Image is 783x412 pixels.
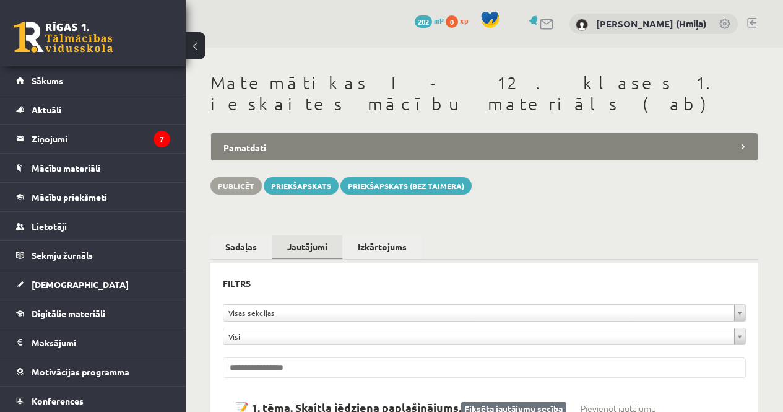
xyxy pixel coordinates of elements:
[16,270,170,299] a: [DEMOGRAPHIC_DATA]
[340,177,472,195] a: Priekšapskats (bez taimera)
[16,183,170,211] a: Mācību priekšmeti
[32,191,107,203] span: Mācību priekšmeti
[415,15,444,25] a: 202 mP
[16,212,170,240] a: Lietotāji
[460,15,468,25] span: xp
[228,328,729,344] span: Visi
[272,235,342,260] a: Jautājumi
[16,95,170,124] a: Aktuāli
[16,357,170,386] a: Motivācijas programma
[16,125,170,153] a: Ziņojumi7
[434,15,444,25] span: mP
[223,328,745,344] a: Visi
[16,299,170,328] a: Digitālie materiāli
[223,275,731,292] h3: Filtrs
[228,305,729,321] span: Visas sekcijas
[210,72,758,114] h1: Matemātikas I - 12. klases 1. ieskaites mācību materiāls (ab)
[343,235,422,258] a: Izkārtojums
[14,22,113,53] a: Rīgas 1. Tālmācības vidusskola
[446,15,458,28] span: 0
[223,305,745,321] a: Visas sekcijas
[16,241,170,270] a: Sekmju žurnāls
[210,133,758,161] legend: Pamatdati
[32,366,129,377] span: Motivācijas programma
[576,19,588,31] img: Anastasiia Khmil (Hmiļa)
[32,221,67,232] span: Lietotāji
[210,177,262,195] button: Publicēt
[32,308,105,319] span: Digitālie materiāli
[415,15,432,28] span: 202
[32,395,84,406] span: Konferences
[32,162,100,173] span: Mācību materiāli
[32,279,129,290] span: [DEMOGRAPHIC_DATA]
[16,66,170,95] a: Sākums
[32,104,61,115] span: Aktuāli
[16,154,170,182] a: Mācību materiāli
[32,250,93,261] span: Sekmju žurnāls
[264,177,339,195] a: Priekšapskats
[32,75,63,86] span: Sākums
[446,15,474,25] a: 0 xp
[16,328,170,357] a: Maksājumi
[596,17,706,30] a: [PERSON_NAME] (Hmiļa)
[210,235,272,258] a: Sadaļas
[154,131,170,147] i: 7
[32,125,170,153] legend: Ziņojumi
[32,328,170,357] legend: Maksājumi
